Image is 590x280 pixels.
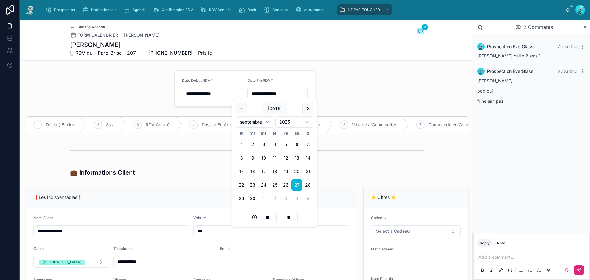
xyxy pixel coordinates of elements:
span: Agenda [132,7,146,12]
button: dimanche 14 septembre 2025 [302,152,313,164]
span: Date Début RDV [182,78,210,83]
span: 2 Comments [523,23,553,31]
button: Reply [477,239,492,247]
button: dimanche 28 septembre 2025 [302,179,313,191]
button: lundi 8 septembre 2025 [236,152,247,164]
button: mercredi 24 septembre 2025 [258,179,269,191]
button: vendredi 19 septembre 2025 [280,166,291,177]
th: mercredi [258,130,269,136]
span: Cadeaux [272,7,288,12]
span: Prospection EverGlass [487,44,533,50]
a: Prospection [44,4,79,15]
a: [PERSON_NAME] [124,32,159,38]
span: Confirmation RDV [162,7,193,12]
div: scrollable content [41,3,565,17]
th: dimanche [302,130,313,136]
a: Cadeaux [262,4,292,15]
button: mardi 30 septembre 2025 [247,193,258,204]
span: 1 [37,122,39,127]
button: mercredi 10 septembre 2025 [258,152,269,164]
span: Téléphone [113,246,132,251]
span: 7 [419,122,422,127]
button: jeudi 25 septembre 2025 [269,179,280,191]
span: Prospection [54,7,75,12]
h1: 💼 Informations Client [70,168,135,177]
h1: [PERSON_NAME] [70,41,212,49]
button: mercredi 17 septembre 2025 [258,166,269,177]
span: -- [371,258,375,265]
th: jeudi [269,130,280,136]
span: Prospection EverGlass [487,68,533,74]
button: mardi 23 septembre 2025 [247,179,258,191]
button: dimanche 21 septembre 2025 [302,166,313,177]
button: mercredi 3 septembre 2025 [258,139,269,150]
span: Back to Agenda [77,25,105,30]
span: Email [220,246,230,251]
button: jeudi 2 octobre 2025 [269,193,280,204]
button: lundi 15 septembre 2025 [236,166,247,177]
div: Note [497,241,505,246]
span: Centre [33,246,45,251]
span: [] RDV du - Pare-Brise - 207 - - - [PHONE_NUMBER] - Pris le [70,49,212,57]
a: FORM CALENDRIER [70,32,118,38]
span: RDV Annulés [209,7,231,12]
span: [PERSON_NAME] call x 2 sms 1 [477,53,541,58]
button: jeudi 18 septembre 2025 [269,166,280,177]
span: Date Fin RDV [247,78,271,83]
button: Note [494,239,508,247]
button: mardi 2 septembre 2025 [247,139,258,150]
button: dimanche 5 octobre 2025 [302,193,313,204]
button: lundi 29 septembre 2025 [236,193,247,204]
a: Assurances [293,4,328,15]
button: samedi 13 septembre 2025 [291,152,302,164]
button: dimanche 7 septembre 2025 [302,139,313,150]
button: samedi 20 septembre 2025 [291,166,302,177]
button: lundi 1 septembre 2025 [236,139,247,150]
a: RDV Annulés [199,4,236,15]
span: FORM CALENDRIER [77,32,118,38]
span: Dossier En Attente d'Envoi [202,122,255,128]
button: 2 [417,28,424,35]
th: samedi [291,130,302,136]
a: Confirmation RDV [151,4,197,15]
span: Aujourd’hui [558,44,578,49]
span: Voiture [193,215,206,220]
button: vendredi 26 septembre 2025 [280,179,291,191]
img: App logo [25,5,36,15]
span: Commande en Cours [428,122,470,128]
a: Back to Agenda [70,25,105,30]
button: mercredi 1 octobre 2025 [258,193,269,204]
div: [GEOGRAPHIC_DATA] [42,260,81,265]
span: NE PAS TOUCHER [348,7,380,12]
p: fr ne sait pas [477,98,585,104]
p: bdg oui [477,88,585,94]
span: Assurances [304,7,324,12]
a: Agenda [122,4,150,15]
span: Nom Client [33,215,53,220]
button: samedi 4 octobre 2025 [291,193,302,204]
button: samedi 27 septembre 2025, selected [291,179,302,191]
span: 2 [422,24,428,30]
table: septembre 2025 [236,130,313,204]
span: Aujourd’hui [558,69,578,73]
span: 3 [137,122,139,127]
span: ❗Les Indispensables❗ [33,195,82,200]
span: 4 [192,122,195,127]
span: Select a Cadeau [376,228,410,234]
span: 2 [97,122,99,127]
button: Select Button [33,256,108,268]
span: Décla (15 min) [46,122,74,128]
a: Professionnels [81,4,121,15]
button: Select Button [371,225,461,237]
div: : [236,212,313,223]
th: vendredi [280,130,291,136]
span: 6 [343,122,345,127]
button: Today, jeudi 11 septembre 2025 [269,152,280,164]
span: Professionnels [91,7,116,12]
button: mardi 16 septembre 2025 [247,166,258,177]
button: samedi 6 septembre 2025 [291,139,302,150]
button: vendredi 5 septembre 2025 [280,139,291,150]
button: [DATE] [263,103,287,114]
span: Cadeaux [371,215,387,220]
